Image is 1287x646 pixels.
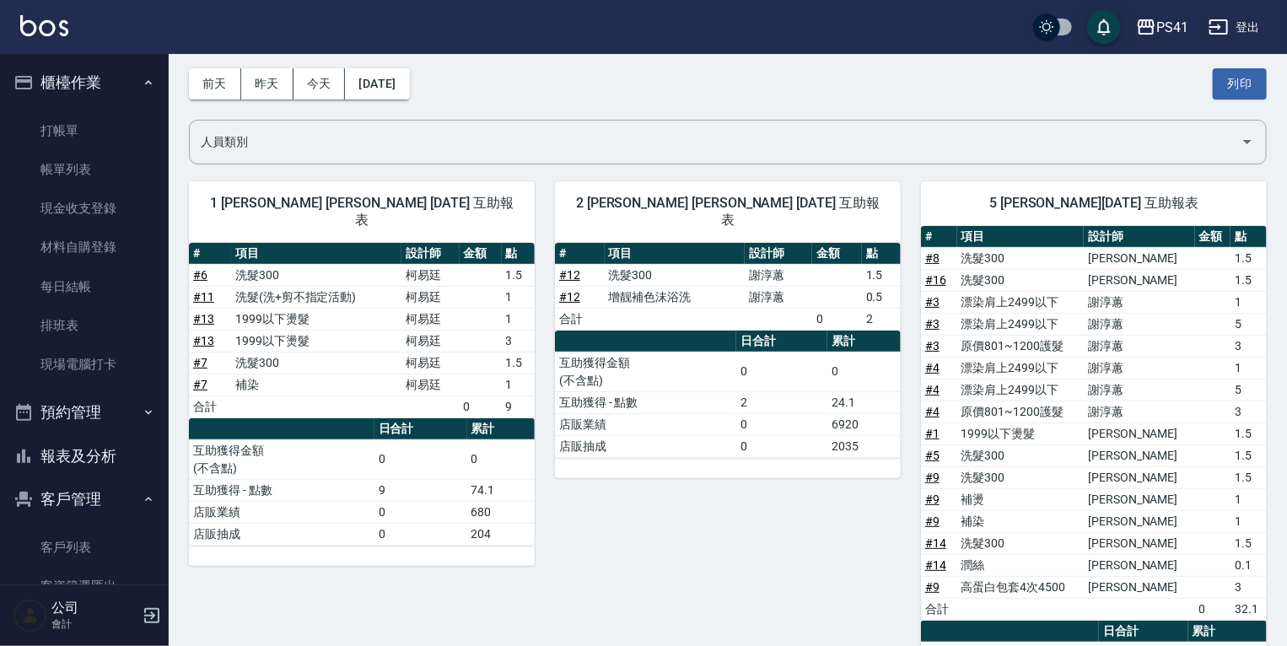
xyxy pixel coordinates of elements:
table: a dense table [555,243,901,331]
a: #7 [193,356,207,369]
a: #5 [925,449,940,462]
th: 日合計 [374,418,467,440]
th: 累計 [467,418,535,440]
span: 5 [PERSON_NAME][DATE] 互助報表 [941,195,1247,212]
th: 金額 [460,243,502,265]
td: 1.5 [1230,532,1267,554]
th: 金額 [1195,226,1231,248]
a: #11 [193,290,214,304]
td: 1.5 [862,264,901,286]
td: [PERSON_NAME] [1084,423,1194,444]
a: 現金收支登錄 [7,189,162,228]
td: [PERSON_NAME] [1084,247,1194,269]
td: 漂染肩上2499以下 [957,313,1085,335]
td: 互助獲得 - 點數 [555,391,736,413]
td: 3 [1230,576,1267,598]
button: 報表及分析 [7,434,162,478]
td: 漂染肩上2499以下 [957,291,1085,313]
a: #6 [193,268,207,282]
td: 店販業績 [555,413,736,435]
a: #8 [925,251,940,265]
td: [PERSON_NAME] [1084,554,1194,576]
a: #13 [193,312,214,326]
td: [PERSON_NAME] [1084,444,1194,466]
td: 5 [1230,379,1267,401]
div: PS41 [1156,17,1188,38]
table: a dense table [555,331,901,458]
a: #12 [559,290,580,304]
td: 1 [502,286,535,308]
th: 項目 [605,243,745,265]
button: 今天 [293,68,346,100]
td: 3 [502,330,535,352]
td: 補染 [231,374,401,396]
a: 帳單列表 [7,150,162,189]
table: a dense table [189,418,535,546]
td: 互助獲得金額 (不含點) [555,352,736,391]
a: #3 [925,339,940,353]
button: 列印 [1213,68,1267,100]
td: 互助獲得 - 點數 [189,479,374,501]
input: 人員名稱 [197,127,1234,157]
td: [PERSON_NAME] [1084,576,1194,598]
img: Logo [20,15,68,36]
td: 高蛋白包套4次4500 [957,576,1085,598]
td: 1.5 [1230,466,1267,488]
th: 點 [1230,226,1267,248]
td: 謝淳蕙 [1084,335,1194,357]
td: 2035 [827,435,901,457]
a: #3 [925,295,940,309]
span: 1 [PERSON_NAME] [PERSON_NAME] [DATE] 互助報表 [209,195,514,229]
td: 漂染肩上2499以下 [957,357,1085,379]
td: 原價801~1200護髮 [957,401,1085,423]
td: 謝淳蕙 [1084,401,1194,423]
td: 24.1 [827,391,901,413]
td: 店販抽成 [189,523,374,545]
td: 謝淳蕙 [1084,379,1194,401]
h5: 公司 [51,600,137,616]
td: 74.1 [467,479,535,501]
a: #16 [925,273,946,287]
td: 0.5 [862,286,901,308]
td: 0 [736,352,827,391]
td: 1.5 [1230,444,1267,466]
td: 店販抽成 [555,435,736,457]
td: 0 [467,439,535,479]
td: [PERSON_NAME] [1084,269,1194,291]
th: 累計 [1188,621,1267,643]
th: 日合計 [1099,621,1188,643]
td: 0 [1195,598,1231,620]
td: 1999以下燙髮 [957,423,1085,444]
td: 補染 [957,510,1085,532]
td: 1 [1230,357,1267,379]
td: 店販業績 [189,501,374,523]
a: #4 [925,405,940,418]
a: #7 [193,378,207,391]
td: 9 [374,479,467,501]
td: 柯易廷 [401,308,459,330]
button: 前天 [189,68,241,100]
a: #1 [925,427,940,440]
td: 0 [374,523,467,545]
td: 6920 [827,413,901,435]
a: #13 [193,334,214,347]
td: 謝淳蕙 [1084,357,1194,379]
th: 累計 [827,331,901,353]
td: 潤絲 [957,554,1085,576]
td: 柯易廷 [401,330,459,352]
td: 0 [374,501,467,523]
th: 設計師 [745,243,812,265]
button: Open [1234,128,1261,155]
th: 項目 [231,243,401,265]
td: [PERSON_NAME] [1084,488,1194,510]
td: 洗髮300 [231,264,401,286]
button: PS41 [1129,10,1195,45]
td: 1 [1230,488,1267,510]
td: 洗髮300 [231,352,401,374]
td: [PERSON_NAME] [1084,532,1194,554]
a: #14 [925,558,946,572]
td: 1 [502,308,535,330]
a: #9 [925,471,940,484]
td: 5 [1230,313,1267,335]
a: #3 [925,317,940,331]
